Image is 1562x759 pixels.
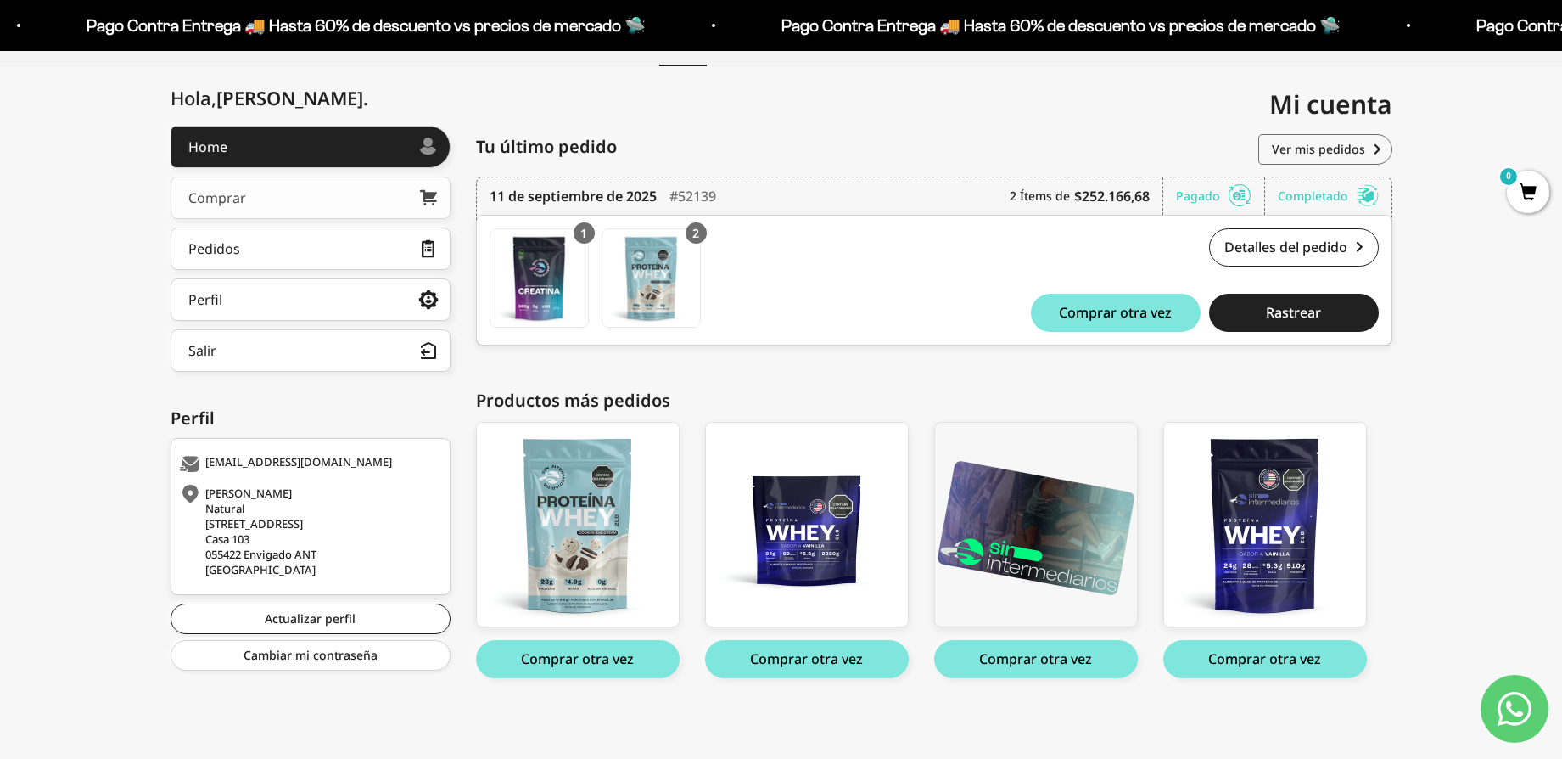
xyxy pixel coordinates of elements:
[476,388,1392,413] div: Productos más pedidos
[171,278,451,321] a: Perfil
[1163,640,1367,678] button: Comprar otra vez
[686,222,707,244] div: 2
[1266,306,1321,319] span: Rastrear
[188,191,246,205] div: Comprar
[1498,166,1519,187] mark: 0
[1074,186,1150,206] b: $252.166,68
[1031,294,1201,332] button: Comprar otra vez
[171,406,451,431] div: Perfil
[1010,177,1163,215] div: 2 Ítems de
[188,140,227,154] div: Home
[216,85,368,110] span: [PERSON_NAME]
[934,640,1138,678] button: Comprar otra vez
[171,329,451,372] button: Salir
[1209,294,1379,332] button: Rastrear
[476,422,680,627] a: Proteína Whey - Cookies & Cream - Cookies & Cream / 2 libras (910g)
[476,640,680,678] button: Comprar otra vez
[171,640,451,671] a: Cambiar mi contraseña
[705,422,909,627] a: Proteína Whey - Vainilla - Vainilla / 5 libras (2280g)
[602,228,701,328] a: Proteína Whey - Cookies & Cream - Cookies & Cream / 2 libras (910g)
[85,12,644,39] p: Pago Contra Entrega 🚚 Hasta 60% de descuento vs precios de mercado 🛸
[935,423,1137,627] img: b091a5be-4bb1-4136-881d-32454b4358fa_1_large.png
[1258,134,1392,165] a: Ver mis pedidos
[1278,177,1379,215] div: Completado
[476,134,617,160] span: Tu último pedido
[706,423,908,627] img: whey_vainilla_5LB_FRONT_721e078d-1151-453d-b962-29ac940577fa_large.png
[1209,228,1379,267] a: Detalles del pedido
[780,12,1339,39] p: Pago Contra Entrega 🚚 Hasta 60% de descuento vs precios de mercado 🛸
[363,85,368,110] span: .
[602,229,700,327] img: Translation missing: es.Proteína Whey - Cookies & Cream - Cookies & Cream / 2 libras (910g)
[574,222,595,244] div: 1
[171,228,451,270] a: Pedidos
[705,640,909,678] button: Comprar otra vez
[171,126,451,168] a: Home
[490,186,657,206] time: 11 de septiembre de 2025
[1164,423,1366,627] img: whey_vainilla_front_1_808bbad8-c402-4f8a-9e09-39bf23c86e38_large.png
[1163,422,1367,627] a: Proteína Whey - Vainilla - Vainilla / 2 libras (910g)
[1176,177,1265,215] div: Pagado
[1269,87,1392,121] span: Mi cuenta
[490,229,588,327] img: Translation missing: es.Creatina Monohidrato
[180,456,437,473] div: [EMAIL_ADDRESS][DOMAIN_NAME]
[1059,306,1172,319] span: Comprar otra vez
[188,293,222,306] div: Perfil
[669,177,716,215] div: #52139
[171,177,451,219] a: Comprar
[188,344,216,357] div: Salir
[188,242,240,256] div: Pedidos
[477,423,679,627] img: whey-cc_2LBS_large.png
[171,87,368,109] div: Hola,
[180,486,437,577] div: [PERSON_NAME] Natural [STREET_ADDRESS] Casa 103 055422 Envigado ANT [GEOGRAPHIC_DATA]
[1507,184,1549,203] a: 0
[490,228,589,328] a: Creatina Monohidrato
[171,604,451,634] a: Actualizar perfil
[934,422,1138,627] a: Membresía Anual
